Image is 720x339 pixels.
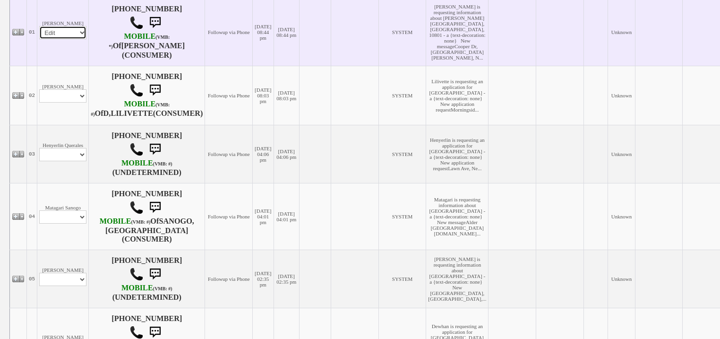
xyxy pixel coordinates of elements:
[608,250,635,308] td: Unknown
[378,183,426,250] td: SYSTEM
[27,125,37,183] td: 03
[153,286,172,291] font: (VMB: #)
[146,81,164,100] img: sms.png
[426,66,489,125] td: Lilivette is requesting an application for [GEOGRAPHIC_DATA] - a {text-decoration: none} New appl...
[100,217,131,226] font: MOBILE
[37,250,89,308] td: [PERSON_NAME]
[109,32,170,50] b: Verizon Wireless
[129,200,144,215] img: call.png
[129,16,144,30] img: call.png
[27,250,37,308] td: 05
[121,284,172,292] b: AT&T Wireless
[274,250,300,308] td: [DATE] 02:35 pm
[121,42,185,50] b: [PERSON_NAME]
[205,125,253,183] td: Followup via Phone
[378,250,426,308] td: SYSTEM
[426,183,489,250] td: Matagari is requesting information about [GEOGRAPHIC_DATA] - a {text-decoration: none} New messag...
[426,125,489,183] td: Henyerlin is requesting an application for [GEOGRAPHIC_DATA] - a {text-decoration: none} New appl...
[129,83,144,97] img: call.png
[37,125,89,183] td: Henyerlin Querales
[205,250,253,308] td: Followup via Phone
[205,66,253,125] td: Followup via Phone
[109,35,170,49] font: (VMB: *)
[91,100,170,118] b: T-Mobile USA, Inc.
[131,219,151,225] font: (VMB: #)
[27,183,37,250] td: 04
[124,32,155,41] font: MOBILE
[608,66,635,125] td: Unknown
[91,72,203,119] h4: [PHONE_NUMBER] Of (CONSUMER)
[153,161,172,166] font: (VMB: #)
[205,183,253,250] td: Followup via Phone
[426,250,489,308] td: [PERSON_NAME] is requesting information about [GEOGRAPHIC_DATA] - a {text-decoration: none} New [...
[121,284,153,292] font: MOBILE
[146,265,164,284] img: sms.png
[274,125,300,183] td: [DATE] 04:06 pm
[146,13,164,32] img: sms.png
[121,159,153,167] font: MOBILE
[253,250,274,308] td: [DATE] 02:35 pm
[100,217,151,226] b: T-Mobile USA, Inc.
[124,100,155,108] font: MOBILE
[608,125,635,183] td: Unknown
[37,66,89,125] td: [PERSON_NAME]
[274,183,300,250] td: [DATE] 04:01 pm
[121,159,172,167] b: AT&T Wireless
[103,109,153,118] b: D,LILIVETTE
[378,66,426,125] td: SYSTEM
[91,102,170,117] font: (VMB: #)
[378,125,426,183] td: SYSTEM
[253,66,274,125] td: [DATE] 08:03 pm
[91,131,203,177] h4: [PHONE_NUMBER] (UNDETERMINED)
[129,267,144,281] img: call.png
[274,66,300,125] td: [DATE] 08:03 pm
[91,190,203,243] h4: [PHONE_NUMBER] Of (CONSUMER)
[37,183,89,250] td: Matagari Sanogo
[91,256,203,302] h4: [PHONE_NUMBER] (UNDETERMINED)
[27,66,37,125] td: 02
[146,198,164,217] img: sms.png
[253,125,274,183] td: [DATE] 04:06 pm
[129,142,144,156] img: call.png
[146,140,164,159] img: sms.png
[91,5,203,60] h4: [PHONE_NUMBER] Of (CONSUMER)
[253,183,274,250] td: [DATE] 04:01 pm
[608,183,635,250] td: Unknown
